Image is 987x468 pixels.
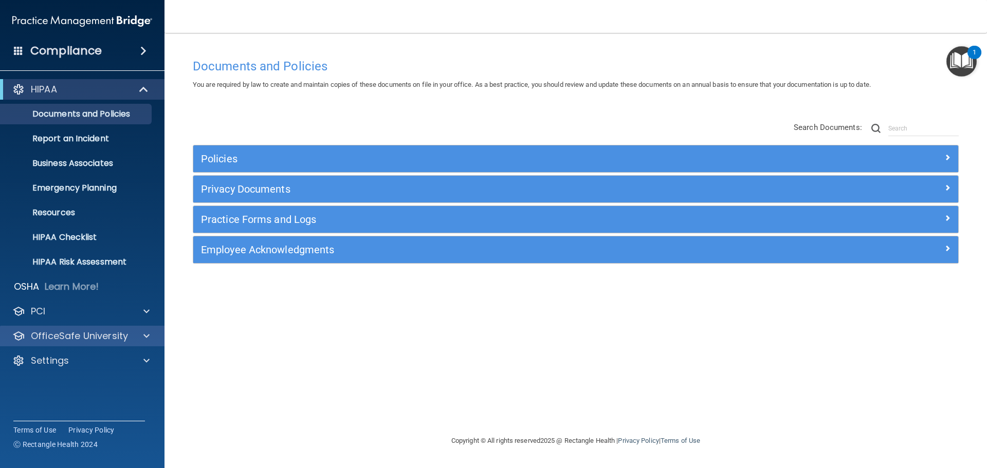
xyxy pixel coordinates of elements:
a: Employee Acknowledgments [201,241,951,258]
a: Practice Forms and Logs [201,211,951,228]
a: Privacy Policy [68,425,115,435]
p: OSHA [14,280,40,293]
p: Business Associates [7,158,147,169]
p: PCI [31,305,45,317]
h5: Employee Acknowledgments [201,244,759,255]
a: Terms of Use [13,425,56,435]
a: Privacy Policy [618,437,659,444]
p: Documents and Policies [7,109,147,119]
h5: Privacy Documents [201,183,759,195]
a: Settings [12,354,150,367]
p: HIPAA Risk Assessment [7,257,147,267]
a: OfficeSafe University [12,330,150,342]
p: Resources [7,208,147,218]
p: Report an Incident [7,134,147,144]
h4: Compliance [30,44,102,58]
p: Emergency Planning [7,183,147,193]
a: Privacy Documents [201,181,951,197]
p: HIPAA [31,83,57,96]
h5: Practice Forms and Logs [201,214,759,225]
button: Open Resource Center, 1 new notification [946,46,977,77]
span: Ⓒ Rectangle Health 2024 [13,439,98,450]
a: HIPAA [12,83,149,96]
h4: Documents and Policies [193,60,959,73]
input: Search [888,121,959,136]
h5: Policies [201,153,759,164]
p: Learn More! [45,280,99,293]
p: HIPAA Checklist [7,232,147,242]
span: You are required by law to create and maintain copies of these documents on file in your office. ... [193,81,871,88]
img: ic-search.3b580494.png [871,124,881,133]
img: PMB logo [12,11,152,31]
div: Copyright © All rights reserved 2025 @ Rectangle Health | | [388,424,763,457]
div: 1 [973,52,976,66]
p: Settings [31,354,69,367]
p: OfficeSafe University [31,330,128,342]
a: Policies [201,151,951,167]
a: Terms of Use [661,437,700,444]
a: PCI [12,305,150,317]
span: Search Documents: [794,123,862,132]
